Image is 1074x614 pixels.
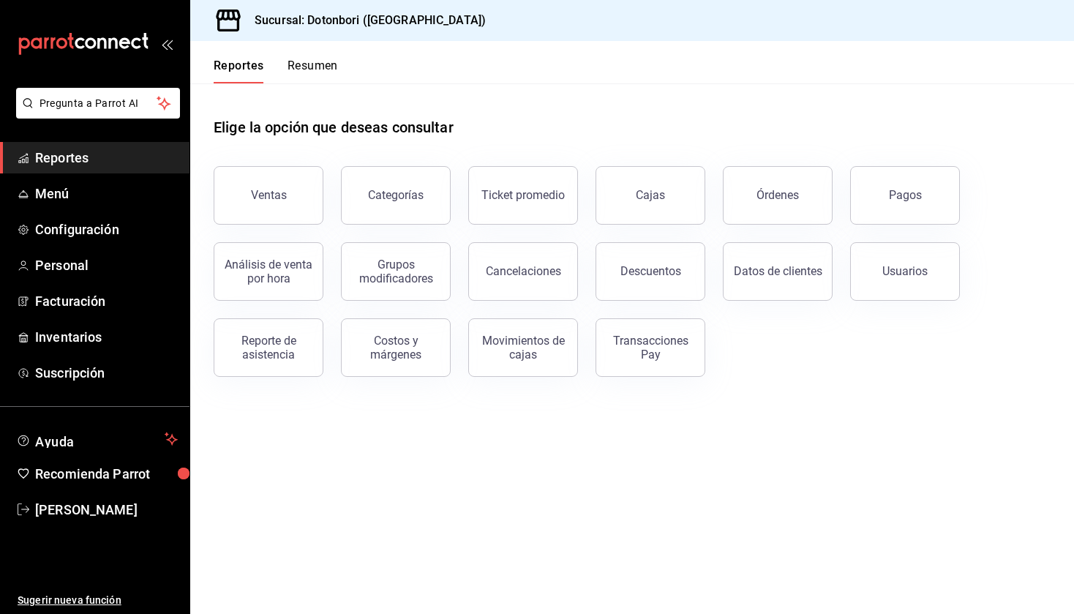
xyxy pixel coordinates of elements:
[35,291,178,311] span: Facturación
[341,166,451,225] button: Categorías
[214,318,323,377] button: Reporte de asistencia
[243,12,486,29] h3: Sucursal: Dotonbori ([GEOGRAPHIC_DATA])
[10,106,180,121] a: Pregunta a Parrot AI
[734,264,822,278] div: Datos de clientes
[223,334,314,362] div: Reporte de asistencia
[35,430,159,448] span: Ayuda
[16,88,180,119] button: Pregunta a Parrot AI
[368,188,424,202] div: Categorías
[223,258,314,285] div: Análisis de venta por hora
[636,187,666,204] div: Cajas
[214,166,323,225] button: Ventas
[468,318,578,377] button: Movimientos de cajas
[35,464,178,484] span: Recomienda Parrot
[214,242,323,301] button: Análisis de venta por hora
[350,258,441,285] div: Grupos modificadores
[161,38,173,50] button: open_drawer_menu
[35,148,178,168] span: Reportes
[214,59,338,83] div: navigation tabs
[850,242,960,301] button: Usuarios
[756,188,799,202] div: Órdenes
[481,188,565,202] div: Ticket promedio
[35,255,178,275] span: Personal
[35,220,178,239] span: Configuración
[341,242,451,301] button: Grupos modificadores
[350,334,441,362] div: Costos y márgenes
[605,334,696,362] div: Transacciones Pay
[35,363,178,383] span: Suscripción
[40,96,157,111] span: Pregunta a Parrot AI
[288,59,338,83] button: Resumen
[486,264,561,278] div: Cancelaciones
[478,334,568,362] div: Movimientos de cajas
[35,184,178,203] span: Menú
[35,327,178,347] span: Inventarios
[214,59,264,83] button: Reportes
[35,500,178,520] span: [PERSON_NAME]
[468,166,578,225] button: Ticket promedio
[596,166,705,225] a: Cajas
[723,166,833,225] button: Órdenes
[214,116,454,138] h1: Elige la opción que deseas consultar
[620,264,681,278] div: Descuentos
[468,242,578,301] button: Cancelaciones
[341,318,451,377] button: Costos y márgenes
[889,188,922,202] div: Pagos
[882,264,928,278] div: Usuarios
[596,318,705,377] button: Transacciones Pay
[850,166,960,225] button: Pagos
[251,188,287,202] div: Ventas
[596,242,705,301] button: Descuentos
[18,593,178,608] span: Sugerir nueva función
[723,242,833,301] button: Datos de clientes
